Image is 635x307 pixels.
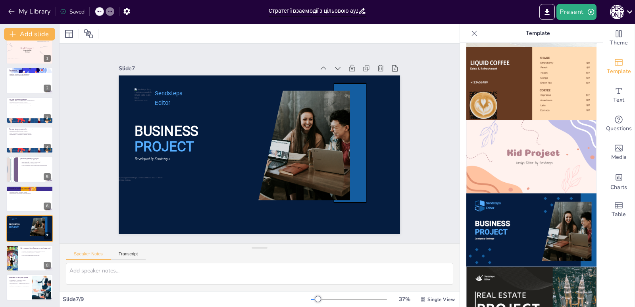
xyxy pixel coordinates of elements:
span: Text [613,96,624,104]
button: Transcript [111,251,146,260]
p: Я прагну стати професійним психологом. [9,75,51,76]
button: Speaker Notes [66,251,111,260]
p: Як я планую бути ближче до своєї аудиторії [20,247,51,249]
div: 4 [6,127,53,153]
p: Потреби та проблеми аудиторії [9,187,51,189]
img: thumb-9.png [466,120,597,193]
span: Design Editor By Sendsteps [23,50,31,53]
div: Get real-time input from your audience [603,110,635,138]
p: Я планую вести професійні сторінки в соцмережах. [20,253,51,255]
p: Я активно навчаюся у ліцеї. [9,70,51,72]
p: Я планую співпрацювати з військовими частинами. [20,250,51,252]
span: PROJECT [9,226,19,229]
p: Що таке цільова аудиторія [9,128,51,130]
div: 8 [6,245,53,271]
div: Saved [60,8,85,15]
span: Theme [610,39,628,47]
div: 7 [44,232,51,239]
div: 4 [44,144,51,151]
div: 2 [44,85,51,92]
p: Я зацікавлена у роботі з військовими. [9,72,51,73]
span: BUSINESS [135,123,198,139]
div: Slide 7 / 9 [63,295,311,303]
div: 5 [6,156,53,183]
span: Kid Project [20,47,33,50]
p: [PERSON_NAME] аудиторія визначає напрямок роботи. [9,100,51,102]
button: My Library [6,5,54,18]
div: Slide 7 [119,65,314,72]
p: Чітке розуміння ЦА допомагає в ефективності. [9,132,51,134]
div: Layout [63,27,75,40]
p: Я хочу проводити тренінги та семінари. [20,252,51,253]
div: 1 [44,55,51,62]
p: Вони переживають сильний стрес. [20,163,51,164]
span: Charts [610,183,627,192]
span: Position [84,29,93,39]
p: [PERSON_NAME] аудиторія визначає напрямок роботи. [9,129,51,131]
p: Я як експерт [9,69,51,71]
div: Д [PERSON_NAME] [610,5,624,19]
div: 6 [6,186,53,212]
button: Export to PowerPoint [539,4,555,20]
span: Editor [12,219,15,220]
div: Add images, graphics, shapes or video [603,138,635,167]
img: thumb-8.png [466,47,597,120]
div: 2 [6,68,53,94]
div: Add ready made slides [603,52,635,81]
p: Чітке розуміння ЦА допомагає в ефективності. [9,103,51,104]
p: Я планую працювати з військовослужбовцями. [20,160,51,162]
p: Психологічна допомога має бути ефективною. [9,193,51,195]
div: Add charts and graphs [603,167,635,195]
span: PROJECT [135,139,194,155]
p: Я бачу себе спеціалісткою. [9,281,30,283]
span: Sendsteps [155,90,183,97]
div: 9 [44,291,51,298]
div: 3 [44,114,51,121]
span: Questions [606,124,632,133]
input: Insert title [269,5,358,17]
div: 8 [44,262,51,269]
button: Add slide [4,28,55,41]
span: Table [612,210,626,219]
div: 9 [6,274,53,301]
p: Військові стикаються зі стресом і ПТСР. [9,189,51,190]
p: Важливо розробляти потрібні послуги. [9,131,51,133]
p: Визначення ЦА допомагає у створенні методик. [9,104,51,106]
p: Висновки та наступні кроки [9,276,30,279]
span: Developed by Sendsteps [135,156,170,161]
div: 3 [6,97,53,124]
p: Я вивчаю арттерапію та стрес-менеджмент. [9,73,51,75]
div: 6 [44,203,51,210]
span: Template [607,67,631,76]
p: Я буду проводити онлайн-консультації. [20,255,51,256]
span: Media [611,153,627,162]
img: thumb-10.png [466,193,597,267]
p: Важливо розробляти потрібні послуги. [9,101,51,103]
p: Наступний крок — розвиток присутності в соцмережах. [9,282,30,285]
span: BUSINESS [9,223,20,226]
p: Їм потрібна підтримка та реабілітація. [9,190,51,191]
div: 5 [44,173,51,180]
button: Д [PERSON_NAME] [610,4,624,20]
div: Add a table [603,195,635,224]
span: Sendsteps [12,218,17,219]
p: Визначення ЦА допомагає у створенні методик. [9,134,51,135]
p: Я хочу допомагати відновлювати психологічне здоров'я. [20,164,51,166]
p: [PERSON_NAME] — це люди різного віку. [20,162,51,163]
span: Single View [427,296,455,303]
p: Що таке цільова аудиторія [9,98,51,101]
div: Add text boxes [603,81,635,110]
button: Present [556,4,596,20]
p: Важливо створити атмосферу довіри. [9,191,51,193]
div: 1 [6,38,53,64]
span: Editor [155,99,171,106]
div: 7 [6,215,53,241]
p: Розуміння ЦА є ключем до успіху. [9,280,30,281]
p: Template [481,24,595,43]
p: Я планую співпрацювати з організаціями. [9,286,30,287]
div: Change the overall theme [603,24,635,52]
p: [PERSON_NAME] аудиторія [20,157,51,160]
div: 37 % [395,295,414,303]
